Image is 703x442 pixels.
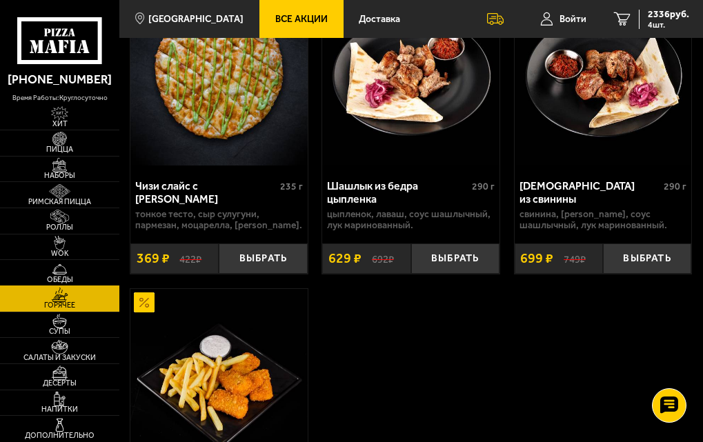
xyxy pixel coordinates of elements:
[219,243,307,274] button: Выбрать
[280,181,303,192] span: 235 г
[137,252,170,265] span: 369 ₽
[564,252,586,265] s: 749 ₽
[648,21,689,29] span: 4 шт.
[472,181,495,192] span: 290 г
[372,252,394,265] s: 692 ₽
[327,209,495,231] p: цыпленок, лаваш, соус шашлычный, лук маринованный.
[134,292,155,313] img: Акционный
[327,179,468,205] div: Шашлык из бедра цыпленка
[411,243,499,274] button: Выбрать
[328,252,362,265] span: 629 ₽
[603,243,691,274] button: Выбрать
[664,181,686,192] span: 290 г
[135,209,303,231] p: тонкое тесто, сыр сулугуни, пармезан, моцарелла, [PERSON_NAME].
[148,14,244,24] span: [GEOGRAPHIC_DATA]
[275,14,328,24] span: Все Акции
[519,209,687,231] p: свинина, [PERSON_NAME], соус шашлычный, лук маринованный.
[520,252,553,265] span: 699 ₽
[179,252,201,265] s: 422 ₽
[359,14,400,24] span: Доставка
[648,10,689,19] span: 2336 руб.
[519,179,661,205] div: [DEMOGRAPHIC_DATA] из свинины
[135,179,277,205] div: Чизи слайс с [PERSON_NAME]
[560,14,586,24] span: Войти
